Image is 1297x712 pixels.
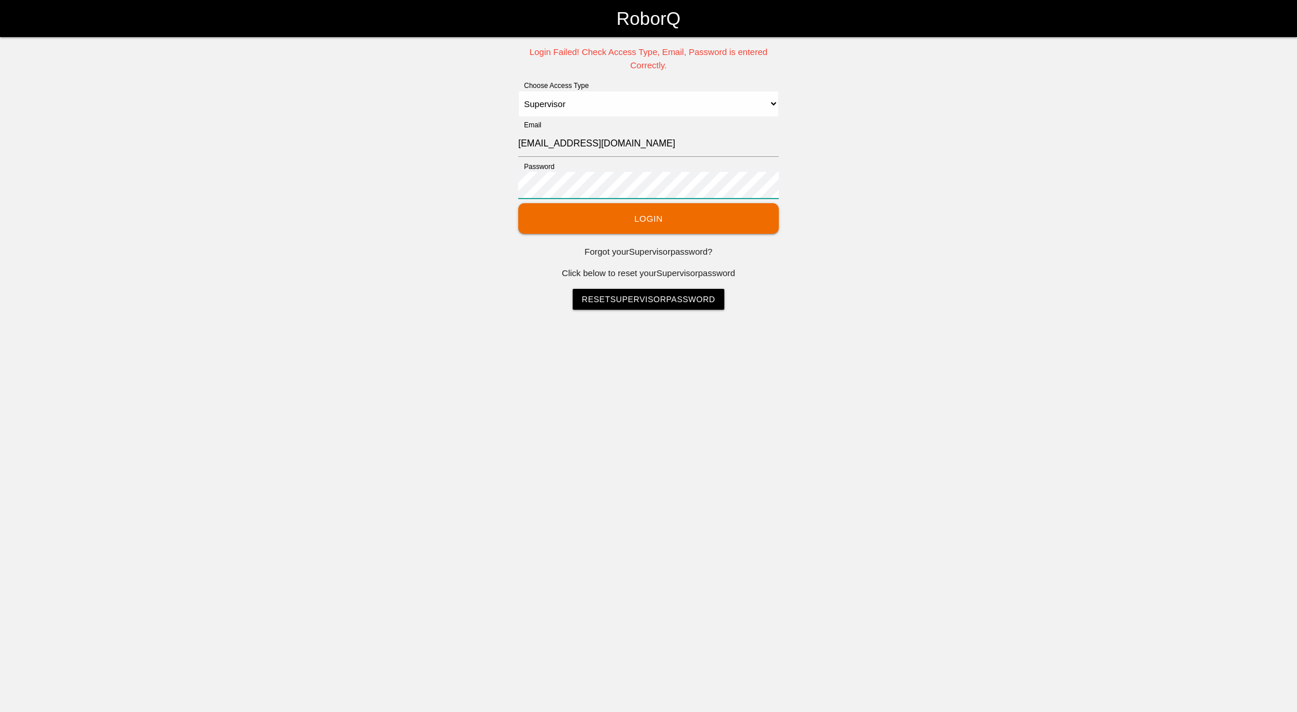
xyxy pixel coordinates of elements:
p: Login Failed! Check Access Type, Email, Password is entered Correctly. [518,46,779,72]
label: Email [518,120,541,130]
button: Login [518,203,779,234]
a: ResetSupervisorPassword [573,289,724,310]
label: Password [518,162,555,172]
p: Forgot your Supervisor password? [518,245,779,259]
label: Choose Access Type [518,80,589,91]
p: Click below to reset your Supervisor password [518,267,779,280]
